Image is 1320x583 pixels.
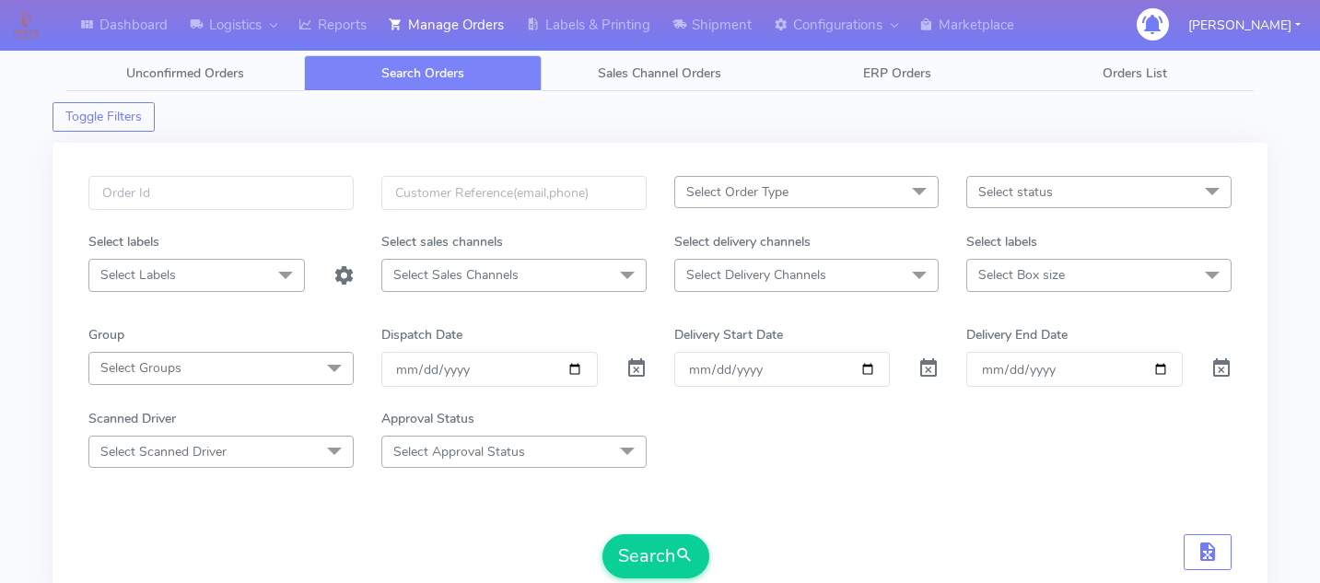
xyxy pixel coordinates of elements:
[88,409,176,428] label: Scanned Driver
[126,64,244,82] span: Unconfirmed Orders
[100,359,181,377] span: Select Groups
[1103,64,1167,82] span: Orders List
[100,443,227,461] span: Select Scanned Driver
[381,409,474,428] label: Approval Status
[598,64,721,82] span: Sales Channel Orders
[381,232,503,251] label: Select sales channels
[1174,6,1314,44] button: [PERSON_NAME]
[381,176,647,210] input: Customer Reference(email,phone)
[863,64,931,82] span: ERP Orders
[88,232,159,251] label: Select labels
[674,232,811,251] label: Select delivery channels
[100,266,176,284] span: Select Labels
[381,64,464,82] span: Search Orders
[66,55,1254,91] ul: Tabs
[602,534,709,578] button: Search
[381,325,462,344] label: Dispatch Date
[674,325,783,344] label: Delivery Start Date
[88,325,124,344] label: Group
[53,102,155,132] button: Toggle Filters
[978,266,1065,284] span: Select Box size
[686,266,826,284] span: Select Delivery Channels
[966,232,1037,251] label: Select labels
[88,176,354,210] input: Order Id
[686,183,788,201] span: Select Order Type
[393,443,525,461] span: Select Approval Status
[393,266,519,284] span: Select Sales Channels
[978,183,1053,201] span: Select status
[966,325,1068,344] label: Delivery End Date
